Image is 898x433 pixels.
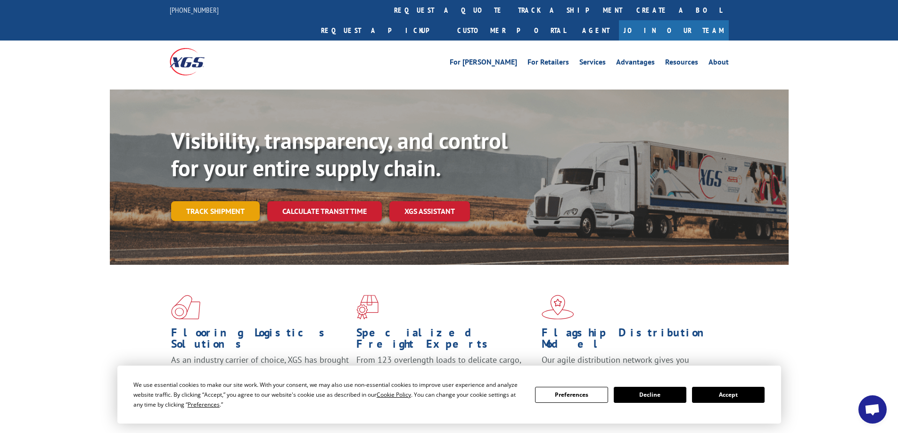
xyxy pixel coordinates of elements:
h1: Flagship Distribution Model [542,327,720,354]
a: Track shipment [171,201,260,221]
a: Advantages [616,58,655,69]
img: xgs-icon-total-supply-chain-intelligence-red [171,295,200,319]
span: As an industry carrier of choice, XGS has brought innovation and dedication to flooring logistics... [171,354,349,388]
b: Visibility, transparency, and control for your entire supply chain. [171,126,508,182]
button: Decline [614,387,686,403]
a: Request a pickup [314,20,450,41]
button: Preferences [535,387,608,403]
a: XGS ASSISTANT [389,201,470,221]
h1: Flooring Logistics Solutions [171,327,349,354]
div: Cookie Consent Prompt [117,366,781,424]
p: From 123 overlength loads to delicate cargo, our experienced staff knows the best way to move you... [356,354,535,396]
a: Customer Portal [450,20,573,41]
h1: Specialized Freight Experts [356,327,535,354]
a: About [709,58,729,69]
a: [PHONE_NUMBER] [170,5,219,15]
a: Open chat [858,395,887,424]
button: Accept [692,387,765,403]
span: Preferences [188,400,220,408]
span: Our agile distribution network gives you nationwide inventory management on demand. [542,354,715,376]
a: For [PERSON_NAME] [450,58,517,69]
img: xgs-icon-focused-on-flooring-red [356,295,379,319]
a: Calculate transit time [267,201,382,221]
a: Resources [665,58,698,69]
a: Join Our Team [619,20,729,41]
a: For Retailers [527,58,569,69]
div: We use essential cookies to make our site work. With your consent, we may also use non-essential ... [133,380,524,409]
a: Agent [573,20,619,41]
img: xgs-icon-flagship-distribution-model-red [542,295,574,319]
span: Cookie Policy [377,391,411,399]
a: Services [579,58,606,69]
